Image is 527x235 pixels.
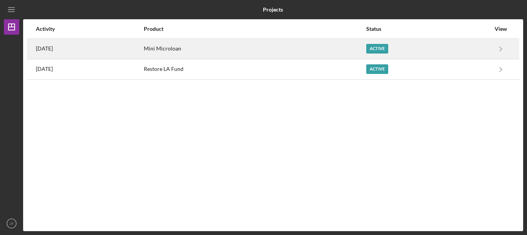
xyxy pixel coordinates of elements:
div: Active [366,44,388,54]
time: 2025-09-18 05:10 [36,66,53,72]
time: 2025-09-22 05:51 [36,45,53,52]
b: Projects [263,7,283,13]
div: Status [366,26,490,32]
div: Mini Microloan [144,39,365,59]
div: Active [366,64,388,74]
div: Product [144,26,365,32]
text: JT [10,222,14,226]
div: Activity [36,26,143,32]
button: JT [4,216,19,231]
div: View [491,26,510,32]
div: Restore LA Fund [144,60,365,79]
